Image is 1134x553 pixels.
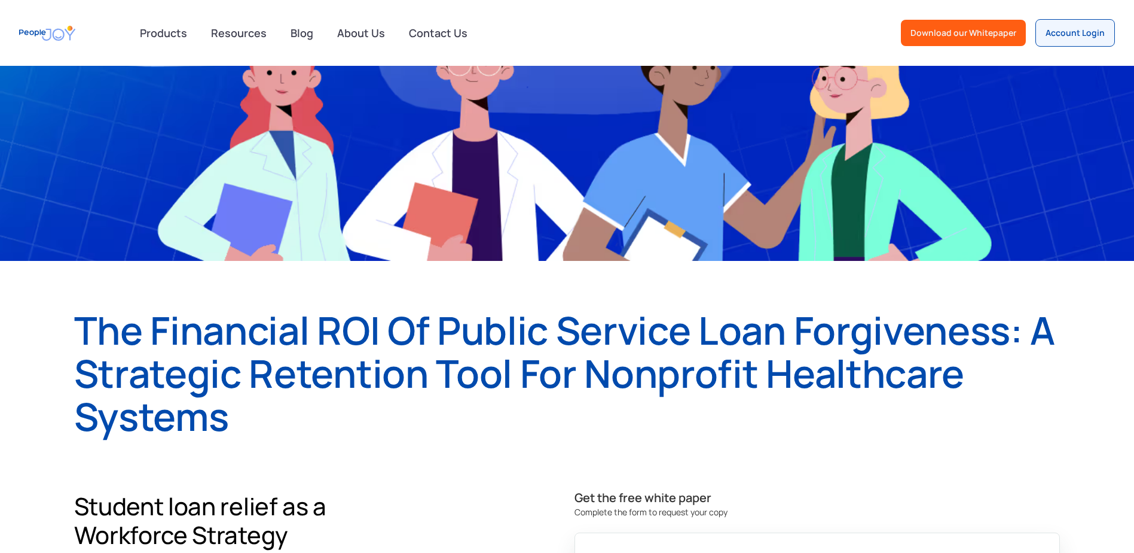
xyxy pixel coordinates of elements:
div: Products [133,21,194,45]
a: Account Login [1035,19,1115,47]
div: Download our Whitepaper [910,27,1016,39]
a: Resources [204,20,274,46]
a: Download our Whitepaper [901,20,1026,46]
div: Account Login [1046,27,1105,39]
h2: Student loan relief as a Workforce Strategy [74,492,560,549]
h1: The Financial ROI of Public Service Loan Forgiveness: A Strategic Retention Tool for Nonprofit He... [74,309,1060,438]
a: home [19,20,75,47]
a: About Us [330,20,392,46]
div: Complete the form to request your copy [574,506,1060,518]
div: Get the free white paper [574,492,1060,504]
a: Contact Us [402,20,475,46]
a: Blog [283,20,320,46]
